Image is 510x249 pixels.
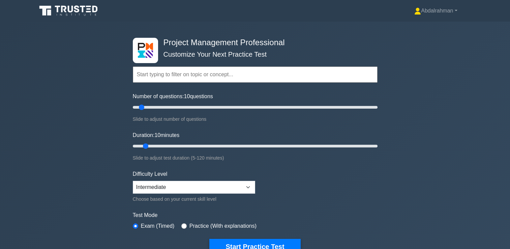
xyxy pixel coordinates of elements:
[133,131,180,139] label: Duration: minutes
[141,222,175,230] label: Exam (Timed)
[161,38,344,48] h4: Project Management Professional
[133,115,378,123] div: Slide to adjust number of questions
[133,195,255,203] div: Choose based on your current skill level
[398,4,473,18] a: Abdalrahman
[189,222,257,230] label: Practice (With explanations)
[133,170,168,178] label: Difficulty Level
[133,211,378,219] label: Test Mode
[133,92,213,101] label: Number of questions: questions
[133,66,378,83] input: Start typing to filter on topic or concept...
[154,132,160,138] span: 10
[184,93,190,99] span: 10
[133,154,378,162] div: Slide to adjust test duration (5-120 minutes)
